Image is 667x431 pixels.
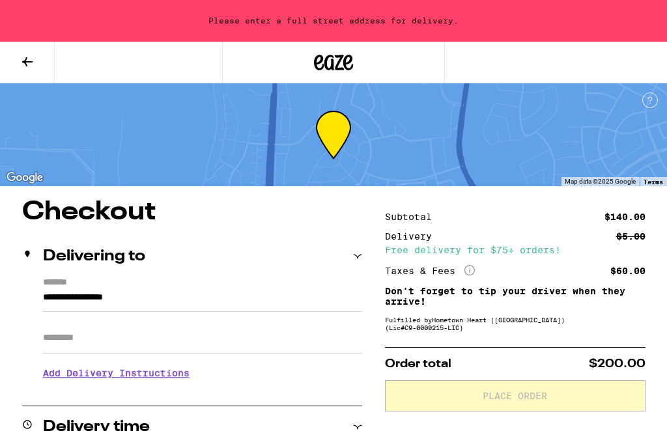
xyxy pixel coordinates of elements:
span: $200.00 [589,358,646,370]
span: Order total [385,358,451,370]
div: Delivery [385,232,441,241]
button: Place Order [385,380,646,411]
span: Map data ©2025 Google [565,178,636,185]
a: Terms [644,178,663,186]
p: We'll contact you at [PHONE_NUMBER] when we arrive [43,388,362,398]
h3: Add Delivery Instructions [43,358,362,388]
div: Taxes & Fees [385,265,475,277]
h1: Checkout [22,199,362,225]
h2: Delivering to [43,249,145,264]
div: Free delivery for $75+ orders! [385,245,646,255]
img: Google [3,169,46,186]
div: $60.00 [610,266,646,275]
div: Fulfilled by Hometown Heart ([GEOGRAPHIC_DATA]) (Lic# C9-0000215-LIC ) [385,316,646,331]
div: $140.00 [604,212,646,221]
div: $5.00 [616,232,646,241]
a: Open this area in Google Maps (opens a new window) [3,169,46,186]
span: Place Order [483,391,547,400]
p: Don't forget to tip your driver when they arrive! [385,286,646,307]
div: Subtotal [385,212,441,221]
